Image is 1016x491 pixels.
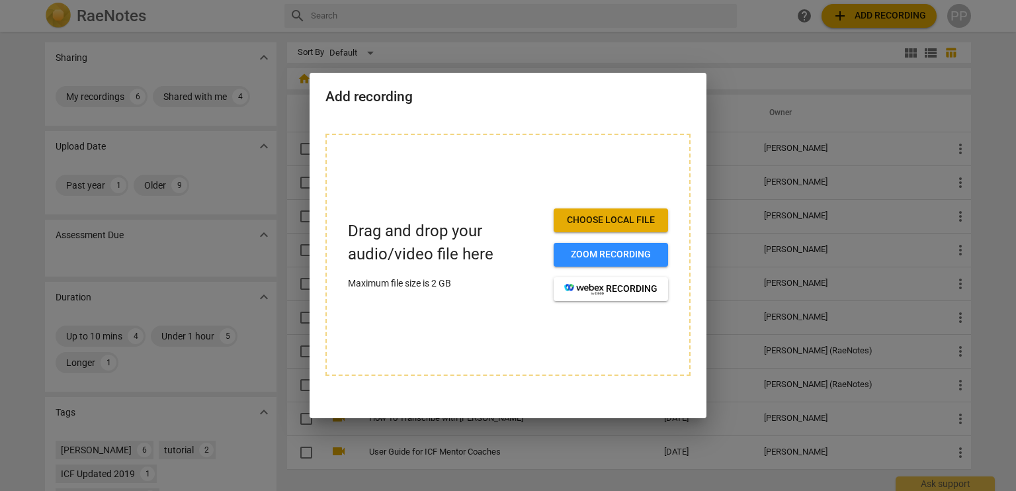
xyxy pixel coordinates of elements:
[564,283,657,296] span: recording
[564,248,657,261] span: Zoom recording
[564,214,657,227] span: Choose local file
[325,89,691,105] h2: Add recording
[348,220,543,266] p: Drag and drop your audio/video file here
[554,208,668,232] button: Choose local file
[554,277,668,301] button: recording
[554,243,668,267] button: Zoom recording
[348,277,543,290] p: Maximum file size is 2 GB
